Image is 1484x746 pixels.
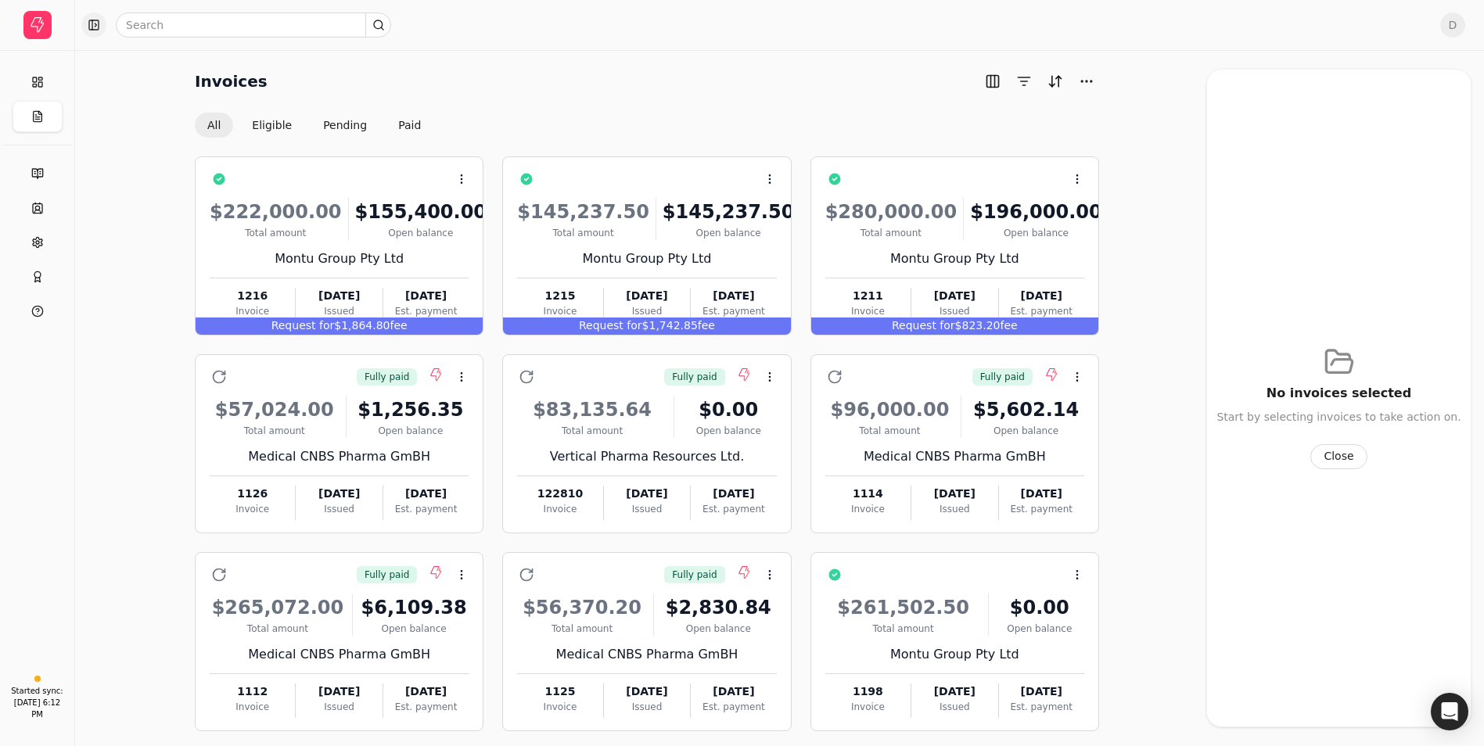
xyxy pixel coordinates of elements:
div: Total amount [517,226,649,240]
div: Medical CNBS Pharma GmBH [210,645,469,664]
button: More [1074,69,1099,94]
div: Montu Group Pty Ltd [210,249,469,268]
div: Est. payment [383,502,469,516]
div: 1114 [825,486,911,502]
div: Total amount [210,622,346,636]
div: 1216 [210,288,295,304]
div: Open balance [359,622,469,636]
div: Est. payment [383,304,469,318]
div: $2,830.84 [660,594,777,622]
button: Paid [386,113,433,138]
div: Invoice [517,502,602,516]
div: Open balance [353,424,469,438]
div: Started sync: [7,685,67,697]
div: Est. payment [999,502,1084,516]
div: Open balance [968,424,1084,438]
div: [DATE] [911,683,997,700]
div: $0.00 [681,396,777,424]
div: $196,000.00 [970,198,1102,226]
div: 1215 [517,288,602,304]
div: Issued [296,304,382,318]
div: Montu Group Pty Ltd [825,645,1084,664]
div: $265,072.00 [210,594,346,622]
div: Invoice [825,502,911,516]
div: $280,000.00 [825,198,958,226]
span: fee [1000,319,1017,332]
div: $83,135.64 [517,396,667,424]
div: Invoice [210,304,295,318]
div: [DATE] [999,486,1084,502]
div: Issued [296,502,382,516]
div: $145,237.50 [517,198,649,226]
div: [DATE] [999,288,1084,304]
div: $155,400.00 [355,198,487,226]
div: $145,237.50 [663,198,795,226]
div: Invoice [210,502,295,516]
div: Montu Group Pty Ltd [517,249,776,268]
div: Open balance [660,622,777,636]
div: [DATE] [691,683,776,700]
div: Open balance [663,226,795,240]
button: D [1440,13,1465,38]
div: Issued [604,502,690,516]
div: $96,000.00 [825,396,955,424]
div: Medical CNBS Pharma GmBH [825,447,1084,466]
div: $1,256.35 [353,396,469,424]
div: 1126 [210,486,295,502]
div: Invoice [517,304,602,318]
div: Invoice [825,304,911,318]
div: Total amount [210,424,340,438]
div: $5,602.14 [968,396,1084,424]
span: Request for [579,319,642,332]
div: Est. payment [691,304,776,318]
span: Request for [892,319,955,332]
div: 122810 [517,486,602,502]
div: [DATE] [691,486,776,502]
div: Est. payment [999,700,1084,714]
div: Invoice [825,700,911,714]
div: $1,864.80 [196,317,483,335]
span: Fully paid [365,370,409,384]
div: Invoice [210,700,295,714]
div: Total amount [517,424,667,438]
div: [DATE] [604,683,690,700]
div: Vertical Pharma Resources Ltd. [517,447,776,466]
div: Issued [604,304,690,318]
button: All [195,113,233,138]
div: $222,000.00 [210,198,342,226]
div: No invoices selected [1267,384,1411,403]
div: [DATE] [296,683,382,700]
div: Total amount [825,226,958,240]
div: Montu Group Pty Ltd [825,249,1084,268]
div: Medical CNBS Pharma GmBH [210,447,469,466]
div: Total amount [825,622,982,636]
div: $56,370.20 [517,594,647,622]
input: Search [116,13,391,38]
div: Est. payment [999,304,1084,318]
div: [DATE] [604,486,690,502]
div: [DATE] [604,288,690,304]
div: 1198 [825,683,911,700]
div: [DATE] [296,288,382,304]
div: $823.20 [811,317,1098,335]
div: $6,109.38 [359,594,469,622]
a: Started sync:[DATE] 6:12 PM [6,669,68,727]
div: [DATE] [691,288,776,304]
div: [DATE] [383,683,469,700]
div: [DATE] [383,486,469,502]
div: Issued [911,304,997,318]
div: Open Intercom Messenger [1431,693,1468,730]
div: Total amount [517,622,647,636]
div: Est. payment [691,700,776,714]
span: Fully paid [672,568,717,582]
div: 1125 [517,683,602,700]
div: [DATE] [296,486,382,502]
span: Fully paid [672,370,717,384]
div: Est. payment [383,700,469,714]
div: Open balance [995,622,1084,636]
div: [DATE] [911,288,997,304]
div: Total amount [825,424,955,438]
div: Issued [604,700,690,714]
div: Open balance [355,226,487,240]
